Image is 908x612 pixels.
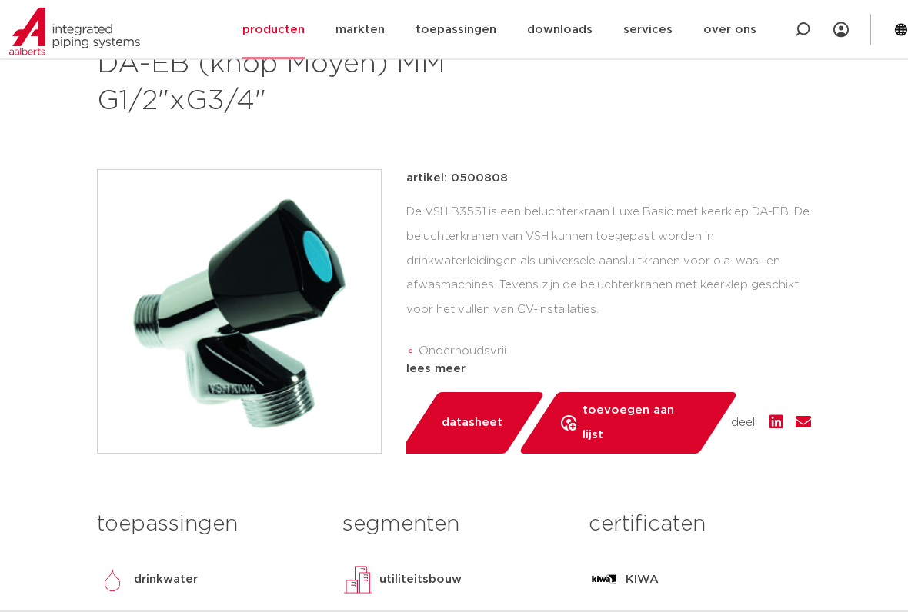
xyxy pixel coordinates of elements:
h3: certificaten [589,510,811,540]
span: deel: [731,414,757,433]
span: datasheet [442,411,502,436]
div: De VSH B3551 is een beluchterkraan Luxe Basic met keerklep DA-EB. De beluchterkranen van VSH kunn... [406,201,811,354]
img: utiliteitsbouw [342,565,373,596]
h1: beluchterkraan Luxe Basic DA-EB (knop Moyen) MM G1/2"xG3/4" [97,1,568,121]
img: Product Image for VSH beluchterkraan Luxe Basic DA-EB (knop Moyen) MM G1/2"xG3/4" [98,171,381,454]
img: drinkwater [97,565,128,596]
img: KIWA [589,565,619,596]
li: Onderhoudsvrij [419,340,811,364]
h3: segmenten [342,510,565,540]
div: lees meer [406,361,811,379]
span: toevoegen aan lijst [583,399,696,448]
a: datasheet [399,393,546,454]
p: artikel: 0500808 [406,170,508,188]
p: utiliteitsbouw [379,571,462,590]
h3: toepassingen [97,510,319,540]
p: KIWA [626,571,659,590]
div: my IPS [833,13,849,47]
p: drinkwater [134,571,198,590]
